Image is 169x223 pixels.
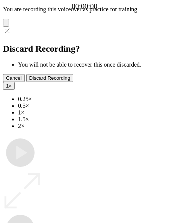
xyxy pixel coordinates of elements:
li: 1.5× [18,116,166,123]
span: 1 [6,83,9,89]
li: 0.5× [18,103,166,109]
p: You are recording this voiceover as practice for training [3,6,166,13]
li: You will not be able to recover this once discarded. [18,61,166,68]
li: 2× [18,123,166,129]
a: 00:00:00 [72,2,97,10]
button: 1× [3,82,15,90]
h2: Discard Recording? [3,44,166,54]
li: 0.25× [18,96,166,103]
button: Discard Recording [26,74,74,82]
li: 1× [18,109,166,116]
button: Cancel [3,74,25,82]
